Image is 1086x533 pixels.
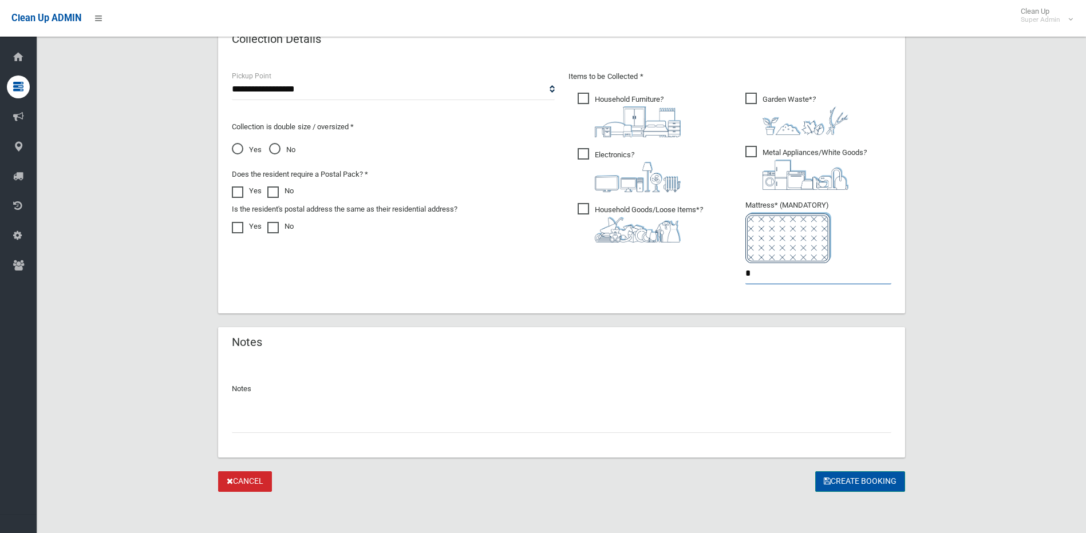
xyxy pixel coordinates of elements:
[745,146,867,190] span: Metal Appliances/White Goods
[232,220,262,233] label: Yes
[232,143,262,157] span: Yes
[578,203,703,242] span: Household Goods/Loose Items*
[11,13,81,23] span: Clean Up ADMIN
[595,106,681,137] img: aa9efdbe659d29b613fca23ba79d85cb.png
[815,471,905,492] button: Create Booking
[763,148,867,190] i: ?
[595,162,681,192] img: 394712a680b73dbc3d2a6a3a7ffe5a07.png
[1015,7,1072,24] span: Clean Up
[218,28,335,50] header: Collection Details
[269,143,295,157] span: No
[218,331,276,353] header: Notes
[218,471,272,492] a: Cancel
[232,184,262,198] label: Yes
[232,120,555,134] p: Collection is double size / oversized *
[578,93,681,137] span: Household Furniture
[763,106,848,135] img: 4fd8a5c772b2c999c83690221e5242e0.png
[763,95,848,135] i: ?
[1021,15,1060,24] small: Super Admin
[232,382,891,396] p: Notes
[232,202,457,216] label: Is the resident's postal address the same as their residential address?
[595,150,681,192] i: ?
[595,205,703,242] i: ?
[232,168,368,181] label: Does the resident require a Postal Pack? *
[578,148,681,192] span: Electronics
[595,217,681,242] img: b13cc3517677393f34c0a387616ef184.png
[568,70,891,83] p: Items to be Collected *
[595,95,681,137] i: ?
[745,212,831,263] img: e7408bece873d2c1783593a074e5cb2f.png
[267,184,294,198] label: No
[763,160,848,190] img: 36c1b0289cb1767239cdd3de9e694f19.png
[745,201,891,263] span: Mattress* (MANDATORY)
[745,93,848,135] span: Garden Waste*
[267,220,294,233] label: No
